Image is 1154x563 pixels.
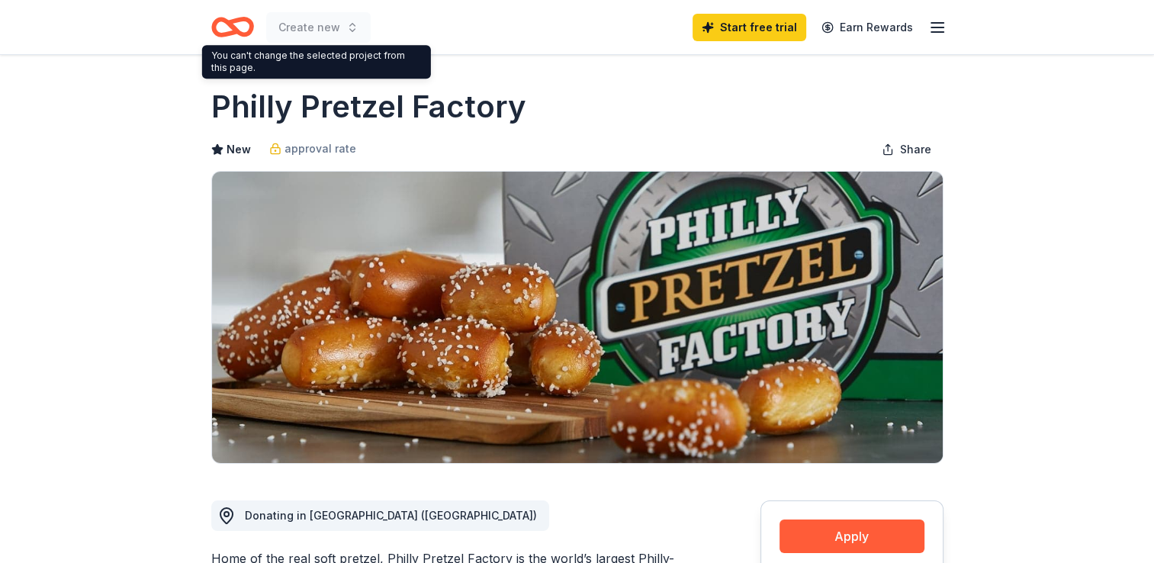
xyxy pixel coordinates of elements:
button: Create new [266,12,371,43]
a: Start free trial [693,14,806,41]
div: You can't change the selected project from this page. [202,45,431,79]
span: approval rate [284,140,356,158]
span: Donating in [GEOGRAPHIC_DATA] ([GEOGRAPHIC_DATA]) [245,509,537,522]
span: Create new [278,18,340,37]
span: Share [900,140,931,159]
button: Apply [780,520,924,553]
a: approval rate [269,140,356,158]
h1: Philly Pretzel Factory [211,85,526,128]
span: New [227,140,251,159]
img: Image for Philly Pretzel Factory [212,172,943,463]
a: Earn Rewards [812,14,922,41]
a: Home [211,9,254,45]
button: Share [870,134,943,165]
